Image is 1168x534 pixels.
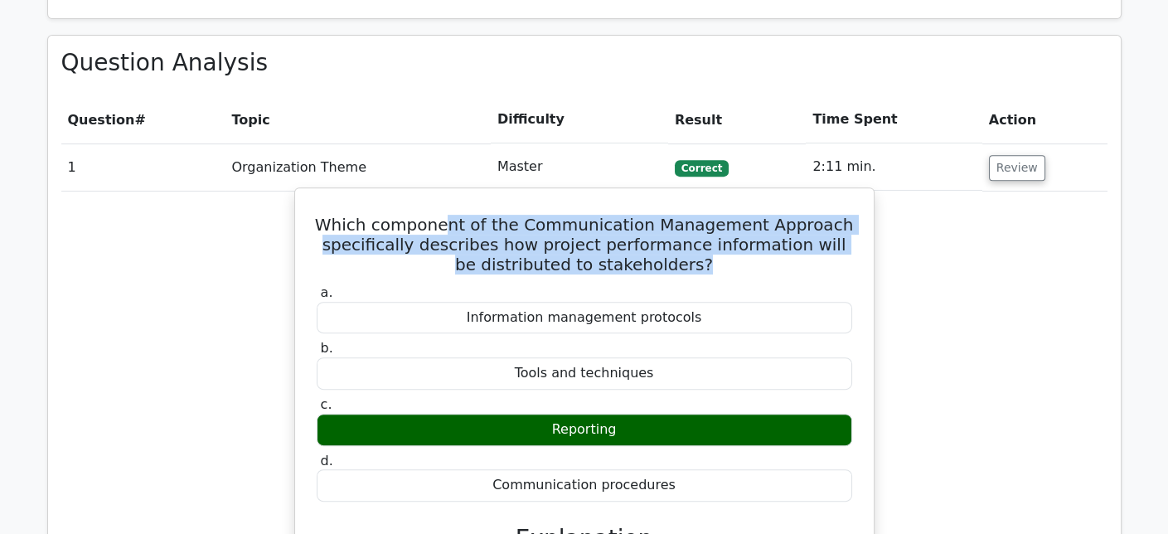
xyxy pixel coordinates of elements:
[317,414,852,446] div: Reporting
[321,453,333,468] span: d.
[317,302,852,334] div: Information management protocols
[806,143,981,191] td: 2:11 min.
[61,96,225,143] th: #
[68,112,135,128] span: Question
[806,96,981,143] th: Time Spent
[317,357,852,390] div: Tools and techniques
[491,96,668,143] th: Difficulty
[225,96,490,143] th: Topic
[321,396,332,412] span: c.
[321,284,333,300] span: a.
[491,143,668,191] td: Master
[675,160,729,177] span: Correct
[989,155,1045,181] button: Review
[61,49,1107,77] h3: Question Analysis
[317,469,852,502] div: Communication procedures
[225,143,490,191] td: Organization Theme
[982,96,1107,143] th: Action
[321,340,333,356] span: b.
[315,215,854,274] h5: Which component of the Communication Management Approach specifically describes how project perfo...
[61,143,225,191] td: 1
[668,96,807,143] th: Result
